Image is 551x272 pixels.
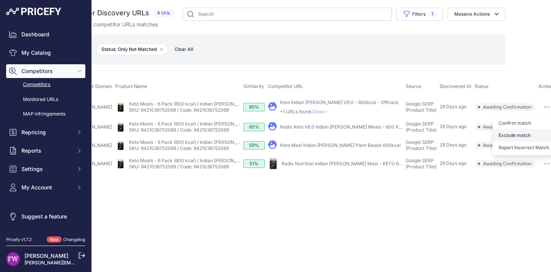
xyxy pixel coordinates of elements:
p: Manage your competitor URLs matches [59,21,158,28]
div: 51% [243,160,265,168]
a: Suggest a feature [6,210,85,223]
span: Google SERP (Product Title) [406,121,437,133]
a: Radix Nutrition Indian [PERSON_NAME] Meal - KETO 600 v9.0 [282,161,416,166]
a: SKU: 9421036752069 / Code: 9421036752069 [129,145,229,151]
span: Competitors [21,67,72,75]
a: Keto Meal Indian [PERSON_NAME] Plant Based 400kcal [280,142,401,148]
a: [PERSON_NAME] [24,252,68,259]
a: Dashboard [6,28,85,41]
span: Google SERP (Product Title) [406,139,437,151]
div: 65% [243,103,265,111]
a: My Catalog [6,46,85,60]
p: +1 URLs found. [280,109,399,115]
span: Similarity [243,83,264,89]
span: 29 Days ago [440,142,466,148]
button: Massive Actions [448,8,505,21]
a: [DOMAIN_NAME] [75,161,112,166]
a: Keto Meals - 6 Pack (600 kcal) / Indian [PERSON_NAME] [129,158,251,163]
span: 1 [429,10,437,18]
span: Repricing [21,129,72,136]
span: 29 Days ago [440,104,466,109]
span: Status: Only Not Matched [96,44,168,55]
div: 59% [243,141,265,150]
button: My Account [6,181,85,194]
a: Changelog [63,237,85,242]
a: SKU: 9421036752069 / Code: 9421036752069 [129,107,229,113]
span: Reports [21,147,72,155]
button: Repricing [6,125,85,139]
button: Competitors [6,64,85,78]
nav: Sidebar [6,28,85,227]
span: Status [474,83,489,89]
span: Awaiting Confirmation [474,142,535,149]
button: Filters1 [396,8,443,21]
span: Google SERP (Product Title) [406,158,437,169]
span: New [47,236,62,243]
span: Show [312,109,331,114]
a: SKU: 9421036752069 / Code: 9421036752069 [129,164,229,169]
span: Source [406,83,421,89]
img: Pricefy Logo [6,8,61,15]
a: SKU: 9421036752069 / Code: 9421036752069 [129,127,229,133]
span: Settings [21,165,72,173]
span: My Account [21,184,72,191]
input: Search [183,8,392,21]
a: Keto Meals - 6 Pack (600 kcal) / Indian [PERSON_NAME] [129,139,251,145]
span: 29 Days ago [440,160,466,166]
button: Reports [6,144,85,158]
a: [PERSON_NAME][EMAIL_ADDRESS][DOMAIN_NAME] [24,260,142,265]
span: Awaiting Confirmation [474,123,535,131]
span: 4 Urls [152,9,175,18]
a: Keto Indian [PERSON_NAME] V9.0 - 600kcal - Offtrack [280,99,399,105]
a: Monitored URLs [6,93,85,106]
a: Keto Meals - 6 Pack (600 kcal) / Indian [PERSON_NAME] [129,121,251,127]
a: [DOMAIN_NAME] [75,142,112,148]
span: Discovered At [440,83,471,89]
a: Radix Keto V8.0 Indian [PERSON_NAME] Meals - 600 Kcal 1 Serving # ... [280,124,435,130]
a: Competitors [6,78,85,91]
span: Awaiting Confirmation [474,160,535,168]
span: 29 Days ago [440,124,466,129]
div: Pricefy v1.7.2 [6,236,32,243]
a: Keto Meals - 6 Pack (600 kcal) / Indian [PERSON_NAME] [129,101,251,107]
span: Google SERP (Product Title) [406,101,437,113]
button: Clear All [171,46,197,53]
button: Settings [6,162,85,176]
span: Competitor URL [268,83,303,89]
h2: Competitor Discovery URLs [59,8,149,18]
a: [DOMAIN_NAME] [75,124,112,130]
div: 60% [243,123,265,131]
span: Awaiting Confirmation [474,103,535,111]
a: [DOMAIN_NAME] [75,104,112,110]
span: Product Name [115,83,147,89]
a: MAP infringements [6,107,85,121]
